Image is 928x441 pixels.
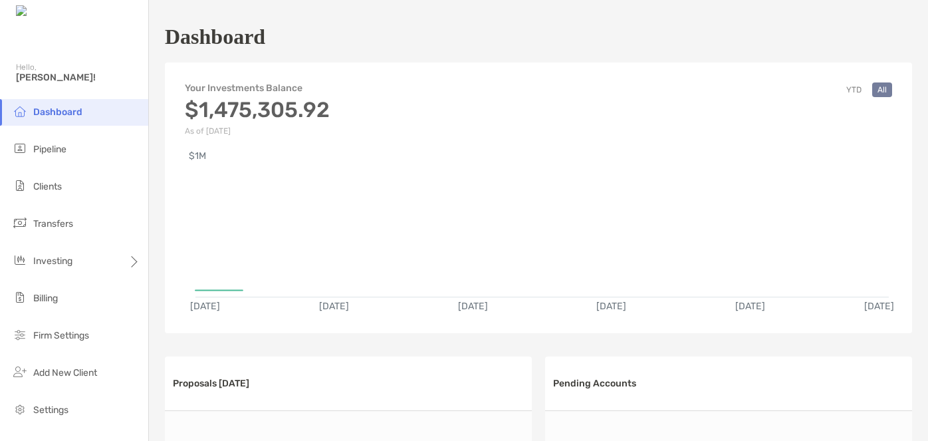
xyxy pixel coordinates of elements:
[16,5,72,18] img: Zoe Logo
[458,301,488,312] text: [DATE]
[185,97,330,122] h3: $1,475,305.92
[33,404,68,416] span: Settings
[165,25,265,49] h1: Dashboard
[553,378,636,389] h3: Pending Accounts
[33,106,82,118] span: Dashboard
[33,144,66,155] span: Pipeline
[16,72,140,83] span: [PERSON_NAME]!
[735,301,765,312] text: [DATE]
[173,378,249,389] h3: Proposals [DATE]
[12,103,28,119] img: dashboard icon
[12,215,28,231] img: transfers icon
[12,401,28,417] img: settings icon
[33,293,58,304] span: Billing
[185,126,330,136] p: As of [DATE]
[596,301,626,312] text: [DATE]
[33,218,73,229] span: Transfers
[189,150,206,162] text: $1M
[12,289,28,305] img: billing icon
[12,140,28,156] img: pipeline icon
[872,82,892,97] button: All
[12,327,28,343] img: firm-settings icon
[319,301,349,312] text: [DATE]
[841,82,867,97] button: YTD
[33,181,62,192] span: Clients
[33,330,89,341] span: Firm Settings
[33,367,97,378] span: Add New Client
[12,364,28,380] img: add_new_client icon
[12,252,28,268] img: investing icon
[33,255,72,267] span: Investing
[12,178,28,194] img: clients icon
[864,301,894,312] text: [DATE]
[190,301,220,312] text: [DATE]
[185,82,330,94] h4: Your Investments Balance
